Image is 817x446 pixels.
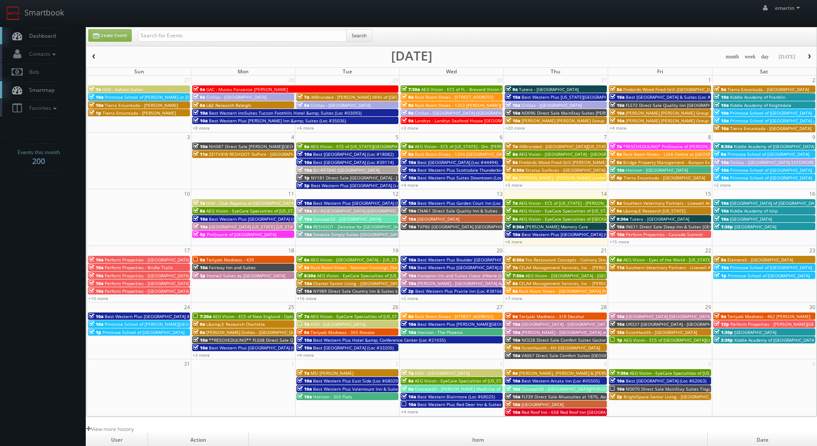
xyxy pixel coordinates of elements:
span: 9a [610,159,622,165]
span: AEG Vision - [GEOGRAPHIC_DATA] - [GEOGRAPHIC_DATA] [525,273,639,279]
span: Rack Room Shoes - 1254 [GEOGRAPHIC_DATA] [415,151,508,157]
span: 7a [297,94,309,100]
span: 10a [297,200,312,206]
a: +6 more [297,125,314,131]
span: 10a [714,208,729,214]
span: 9a [193,86,205,92]
span: HGV - [GEOGRAPHIC_DATA] [311,321,365,327]
span: [GEOGRAPHIC_DATA] [730,216,772,222]
span: AEG Vision - ECS of [US_STATE][GEOGRAPHIC_DATA] [311,143,415,149]
span: 8a [506,280,518,286]
span: 8a [297,143,309,149]
span: 10a [610,329,624,335]
span: 10a [401,200,416,206]
span: Tierra Encantada - [PERSON_NAME] [103,110,176,116]
span: Horizon - [GEOGRAPHIC_DATA] [626,167,688,173]
span: 9a [193,257,205,263]
span: 10a [193,264,208,270]
span: 7a [89,86,101,92]
span: 2p [401,288,414,294]
span: 10a [401,273,416,279]
span: 9a [714,257,726,263]
span: AEG Vision - EyeCare Specialties of [US_STATE] – [PERSON_NAME] Family EyeCare [519,208,686,214]
span: 6:30a [506,257,524,263]
span: CELA4 Management Services, Inc. - [PERSON_NAME] Hyundai [519,264,645,270]
span: ProSource of [GEOGRAPHIC_DATA] [207,231,276,237]
a: +2 more [714,182,731,188]
button: month [723,52,742,62]
span: Teriyaki Madness - 355 Novato [311,329,374,335]
span: Contacts [25,50,58,58]
span: [PERSON_NAME] Smiles - [GEOGRAPHIC_DATA] [206,329,301,335]
span: 10a [714,125,729,131]
span: Element6 - [GEOGRAPHIC_DATA] [727,257,793,263]
span: 7a [193,200,205,206]
span: Southern Veterinary Partners - Livewell Animal Urgent Care of Goodyear [626,264,775,270]
span: HGV - Kohala Suites [102,86,143,92]
span: [PERSON_NAME] - [PERSON_NAME] London Avalon [519,175,622,181]
span: Kiddie Academy of Islip [730,208,778,214]
button: day [758,52,772,62]
span: Primrose School of [PERSON_NAME] at [GEOGRAPHIC_DATA] [105,94,227,100]
a: +20 more [505,125,525,131]
span: 7a [297,313,309,319]
span: Landrys - Landrys Seafood House [GEOGRAPHIC_DATA] GALV [415,118,538,124]
button: Search [346,29,372,42]
a: +10 more [88,295,108,301]
span: Rack Room Shoes - [STREET_ADDRESS] [415,94,493,100]
span: Cirillas - [GEOGRAPHIC_DATA] [522,102,582,108]
span: NY989 Direct Sale Country Inn & Suites by [GEOGRAPHIC_DATA], [GEOGRAPHIC_DATA] [313,288,488,294]
span: AEG Vision - EyeCare Specialties of [US_STATE][PERSON_NAME] Eyecare Associates [317,273,487,279]
span: 10a [193,216,208,222]
span: Tierra Encantada - [PERSON_NAME] [105,102,178,108]
span: FL572 Direct Sale Quality Inn [GEOGRAPHIC_DATA] North I-75 [626,102,751,108]
span: 7:30a [401,86,420,92]
span: 9a [193,321,205,327]
span: Best Western Plus Suites Downtown (Loc #61037) [417,175,520,181]
span: Teriyaki Madness - 439 [206,257,254,263]
span: Best [GEOGRAPHIC_DATA] (Loc #18082) [313,151,394,157]
span: 7a [610,143,622,149]
span: Tierra Encantada - [GEOGRAPHIC_DATA] [727,86,809,92]
span: Best [GEOGRAPHIC_DATA] (Loc #44494) [417,159,498,165]
span: 9a [610,208,622,214]
span: [PERSON_NAME] - [GEOGRAPHIC_DATA] at Heritage [522,329,627,335]
span: 10a [297,208,312,214]
span: Rack Room Shoes - Newnan Crossings (No Rush) [311,264,410,270]
span: 10a [506,110,520,116]
span: 10a [401,159,416,165]
span: Home2 Suites by [GEOGRAPHIC_DATA] [207,273,285,279]
input: Search for Events [138,30,347,42]
span: 10a [297,216,312,222]
span: Tutera - [GEOGRAPHIC_DATA] [630,216,689,222]
span: 10a [714,94,729,100]
span: Best Western Plus [US_STATE][GEOGRAPHIC_DATA] [GEOGRAPHIC_DATA] (Loc #37096) [522,94,696,100]
span: BU #07840 [GEOGRAPHIC_DATA] [313,167,380,173]
span: OR337 [GEOGRAPHIC_DATA] - [GEOGRAPHIC_DATA] [626,321,729,327]
span: 1:30p [714,329,733,335]
span: 10a [610,94,624,100]
span: 3p [193,273,205,279]
span: 10a [193,224,208,230]
span: 10a [401,257,416,263]
span: Favorites [25,104,59,112]
span: [GEOGRAPHIC_DATA] - [GEOGRAPHIC_DATA] [522,321,609,327]
span: Charter Senior Living - [GEOGRAPHIC_DATA] [313,280,402,286]
span: L&amp;E Research [US_STATE] [623,208,685,214]
span: 8a [297,257,309,263]
span: [GEOGRAPHIC_DATA] [US_STATE] [US_STATE] [209,224,299,230]
span: 10a [506,321,520,327]
span: Primrose School of [GEOGRAPHIC_DATA] [730,175,812,181]
span: AEG Vision - ECS of New England - OptomEyes Health – [GEOGRAPHIC_DATA] [213,313,370,319]
span: 10a [89,94,103,100]
span: Teriyaki Madness - 318 Decatur [519,313,584,319]
span: Concept3D - [GEOGRAPHIC_DATA] [313,216,381,222]
span: 1p [297,175,310,181]
span: 3p [297,182,310,188]
img: smartbook-logo.png [6,6,20,20]
span: Primrose School of [GEOGRAPHIC_DATA] [727,151,809,157]
a: +2 more [401,295,418,301]
span: emartin [775,4,802,12]
span: ScionHealth - [GEOGRAPHIC_DATA] [626,329,697,335]
span: Best Western Plus Garden Court Inn (Loc #05224) [417,200,519,206]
